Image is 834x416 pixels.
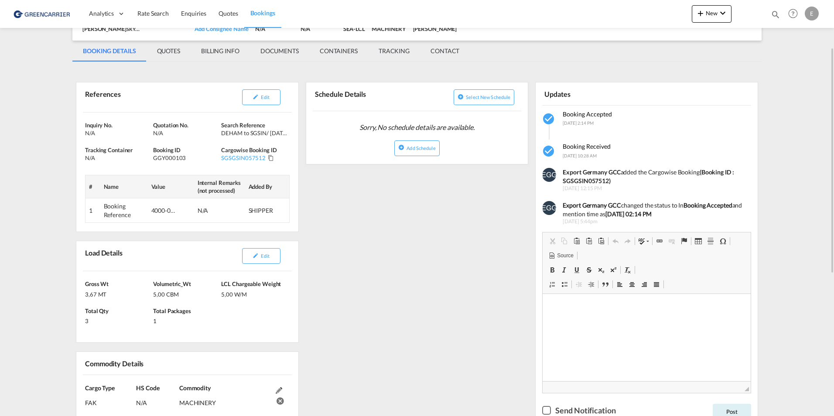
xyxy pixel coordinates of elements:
[153,280,191,287] span: Volumetric_Wt
[595,264,607,276] a: Subscript
[558,264,571,276] a: Italic (Ctrl+I)
[695,10,728,17] span: New
[546,250,576,261] a: Source
[191,41,250,61] md-tab-item: BILLING INFO
[85,384,115,392] span: Cargo Type
[13,4,72,24] img: 1378a7308afe11ef83610d9e779c6b34.png
[82,25,141,33] div: [PERSON_NAME]
[563,185,745,192] span: [DATE] 12:15 PM
[546,264,558,276] a: Bold (Ctrl+B)
[563,120,594,126] span: [DATE] 2:14 PM
[85,288,151,298] div: 3,67 MT
[245,175,290,198] th: Added By
[126,25,219,32] span: SKYLINE EXPRESS INTERNATIONAL GMBH
[276,387,282,394] md-icon: Edit
[89,9,114,18] span: Analytics
[242,248,280,264] button: icon-pencilEdit
[221,129,287,137] div: DEHAM to SGSIN/ 09 September, 2025
[85,147,133,153] span: Tracking Container
[219,10,238,17] span: Quotes
[301,25,337,33] div: N/A
[407,145,435,151] span: Add Schedule
[85,175,100,198] th: #
[605,210,652,218] b: [DATE] 02:14 PM
[614,279,626,290] a: Align Left
[221,280,281,287] span: LCL Chargeable Weight
[253,252,259,259] md-icon: icon-pencil
[626,279,638,290] a: Centre
[563,201,745,218] div: changed the status to In and mention time as
[556,252,573,259] span: Source
[542,168,556,182] img: EUeHj4AAAAAElFTkSuQmCC
[179,392,271,407] div: MACHINERY
[542,404,615,416] md-checkbox: Checkbox No Ink
[684,201,732,209] b: Booking Accepted
[100,198,148,223] td: Booking Reference
[268,155,274,161] md-icon: Click to Copy
[543,294,751,381] iframe: Rich Text Editor, editor2
[636,235,651,247] a: Spell Check As You Type
[413,25,457,33] div: Annika Huss
[221,154,266,162] div: SGSGSIN057512
[136,384,159,392] span: HS Code
[573,279,585,290] a: Decrease Indent
[85,154,151,162] div: N/A
[153,288,219,298] div: 5,00 CBM
[195,25,248,33] div: Add Consignee Name
[542,112,556,126] md-icon: icon-checkbox-marked-circle
[153,315,219,325] div: 1
[153,147,181,153] span: Booking ID
[805,7,819,20] div: E
[147,41,191,61] md-tab-item: QUOTES
[466,94,510,100] span: Select new schedule
[695,8,706,18] md-icon: icon-plus 400-fg
[558,279,571,290] a: Insert/Remove Bulleted List
[368,41,420,61] md-tab-item: TRACKING
[194,175,245,198] th: Internal Remarks (not processed)
[85,122,113,129] span: Inquiry No.
[599,279,612,290] a: Block Quote
[356,119,478,136] span: Sorry, No schedule details are available.
[563,201,621,209] b: Export Germany GCC
[563,218,745,225] span: [DATE] 5:44pm
[571,264,583,276] a: Underline (Ctrl+U)
[85,129,151,137] div: N/A
[100,175,148,198] th: Name
[179,384,211,392] span: Commodity
[583,264,595,276] a: Strike Through
[745,387,749,391] span: Drag to resize
[276,396,282,402] md-icon: icon-cancel
[221,147,277,153] span: Cargowise Booking ID
[771,10,780,19] md-icon: icon-magnify
[563,168,734,184] strong: (Booking ID : SGSGSIN057512)
[398,144,404,150] md-icon: icon-plus-circle
[221,122,265,129] span: Search Reference
[83,355,185,371] div: Commodity Details
[153,129,219,137] div: N/A
[136,392,177,407] div: N/A
[595,235,607,247] a: Paste from Word
[153,122,188,129] span: Quotation No.
[245,198,290,223] td: SHIPPER
[454,89,514,105] button: icon-plus-circleSelect new schedule
[653,235,666,247] a: Link (Ctrl+K)
[666,235,678,247] a: Unlink
[563,153,597,158] span: [DATE] 10:28 AM
[786,6,805,22] div: Help
[563,168,620,176] strong: Export Germany GCC
[563,110,612,118] span: Booking Accepted
[83,86,185,109] div: References
[555,405,615,416] div: Send Notification
[313,86,415,107] div: Schedule Details
[137,10,169,17] span: Rate Search
[83,245,126,267] div: Load Details
[253,94,259,100] md-icon: icon-pencil
[181,10,206,17] span: Enquiries
[343,25,365,33] div: SEA-LCL
[638,279,650,290] a: Align Right
[558,235,571,247] a: Copy (Ctrl+C)
[85,280,109,287] span: Gross Wt
[85,315,151,325] div: 3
